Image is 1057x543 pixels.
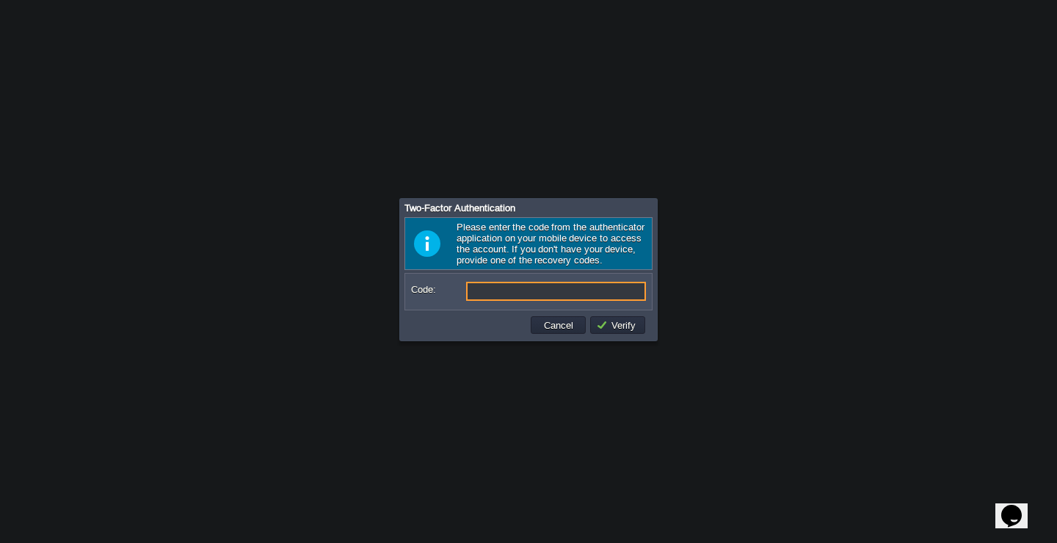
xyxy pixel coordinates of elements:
[404,217,653,270] div: Please enter the code from the authenticator application on your mobile device to access the acco...
[540,318,578,332] button: Cancel
[404,203,515,214] span: Two-Factor Authentication
[596,318,640,332] button: Verify
[411,282,465,297] label: Code:
[995,484,1042,528] iframe: chat widget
